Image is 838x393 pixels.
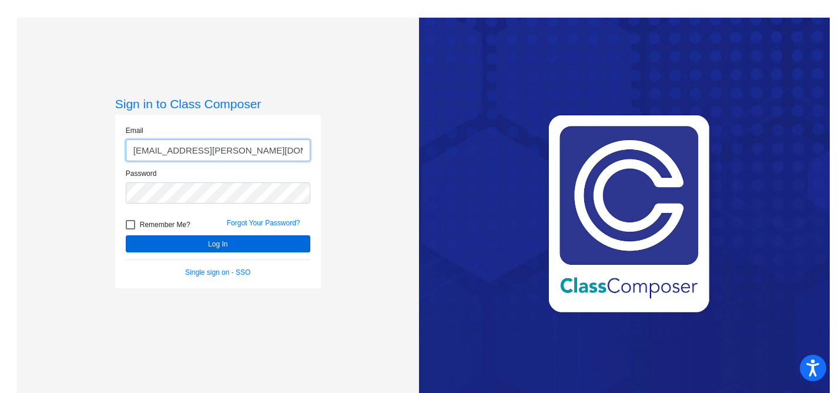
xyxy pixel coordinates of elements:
[185,268,250,277] a: Single sign on - SSO
[227,219,300,227] a: Forgot Your Password?
[126,168,157,179] label: Password
[140,218,190,232] span: Remember Me?
[115,96,321,111] h3: Sign in to Class Composer
[126,235,310,252] button: Log In
[126,125,143,136] label: Email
